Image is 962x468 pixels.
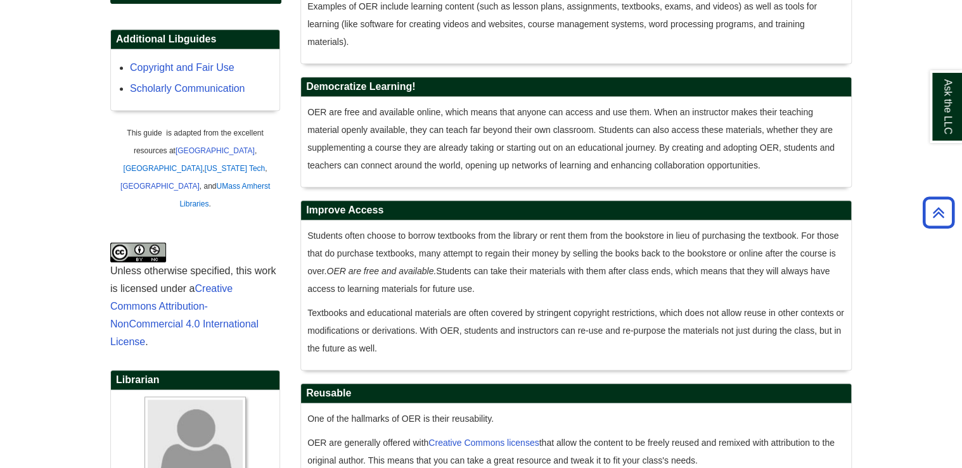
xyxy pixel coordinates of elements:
[176,146,255,155] a: [GEOGRAPHIC_DATA]
[307,1,817,47] span: Examples of OER include learning content (such as lesson plans, assignments, textbooks, exams, an...
[301,201,851,220] h2: Improve Access
[307,308,844,353] span: Textbooks and educational materials are often covered by stringent copyright restrictions, which ...
[205,164,265,173] a: [US_STATE] Tech
[130,62,234,73] a: Copyright and Fair Use
[111,370,279,390] h2: Librarian
[918,204,959,221] a: Back to Top
[110,283,259,347] a: Creative Commons Attribution-NonCommercial 4.0 International License
[307,231,838,294] span: Students often choose to borrow textbooks from the library or rent them from the bookstore in lie...
[307,414,494,424] span: One of the hallmarks of OER is their reusability.
[307,438,835,465] span: OER are generally offered with that allow the content to be freely reused and remixed with attrib...
[130,83,245,94] a: Scholarly Communication
[120,182,200,191] a: [GEOGRAPHIC_DATA]
[179,182,270,208] a: UMass Amherst Libraries
[301,384,851,403] h2: Reusable
[208,199,210,208] span: .
[307,107,835,170] span: OER are free and available online, which means that anyone can access and use them. When an instr...
[301,77,851,97] h2: Democratize Learning!
[120,129,267,191] span: This guide is adapted from the excellent resources at , , , , and
[111,30,279,49] h2: Additional Libguides
[326,266,436,276] em: OER are free and available.
[428,438,539,448] a: Creative Commons licenses
[110,243,166,262] img: Creative Commons License
[124,164,203,173] a: [GEOGRAPHIC_DATA]
[110,243,280,351] p: Unless otherwise specified, this work is licensed under a .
